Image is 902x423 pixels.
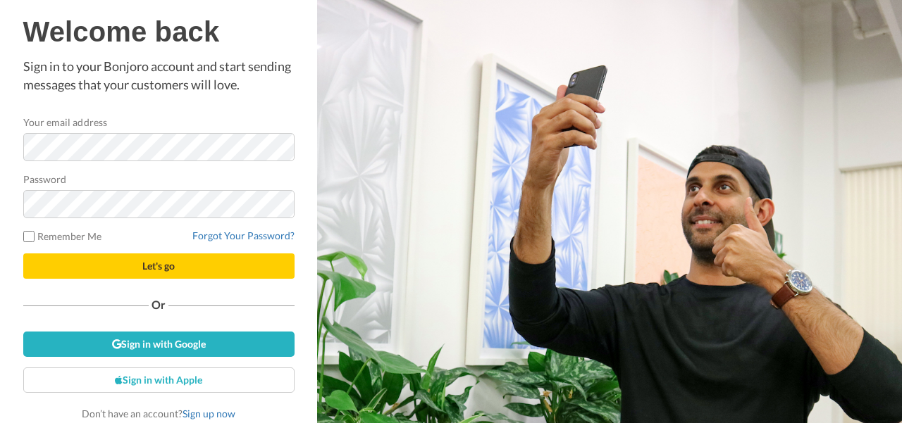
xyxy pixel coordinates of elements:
[192,229,295,241] a: Forgot Your Password?
[23,229,102,244] label: Remember Me
[23,231,35,242] input: Remember Me
[23,332,295,357] a: Sign in with Google
[23,253,295,279] button: Let's go
[183,408,235,419] a: Sign up now
[82,408,235,419] span: Don’t have an account?
[149,300,168,310] span: Or
[23,16,295,47] h1: Welcome back
[142,260,175,272] span: Let's go
[23,172,67,187] label: Password
[23,58,295,94] p: Sign in to your Bonjoro account and start sending messages that your customers will love.
[23,367,295,393] a: Sign in with Apple
[23,115,107,130] label: Your email address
